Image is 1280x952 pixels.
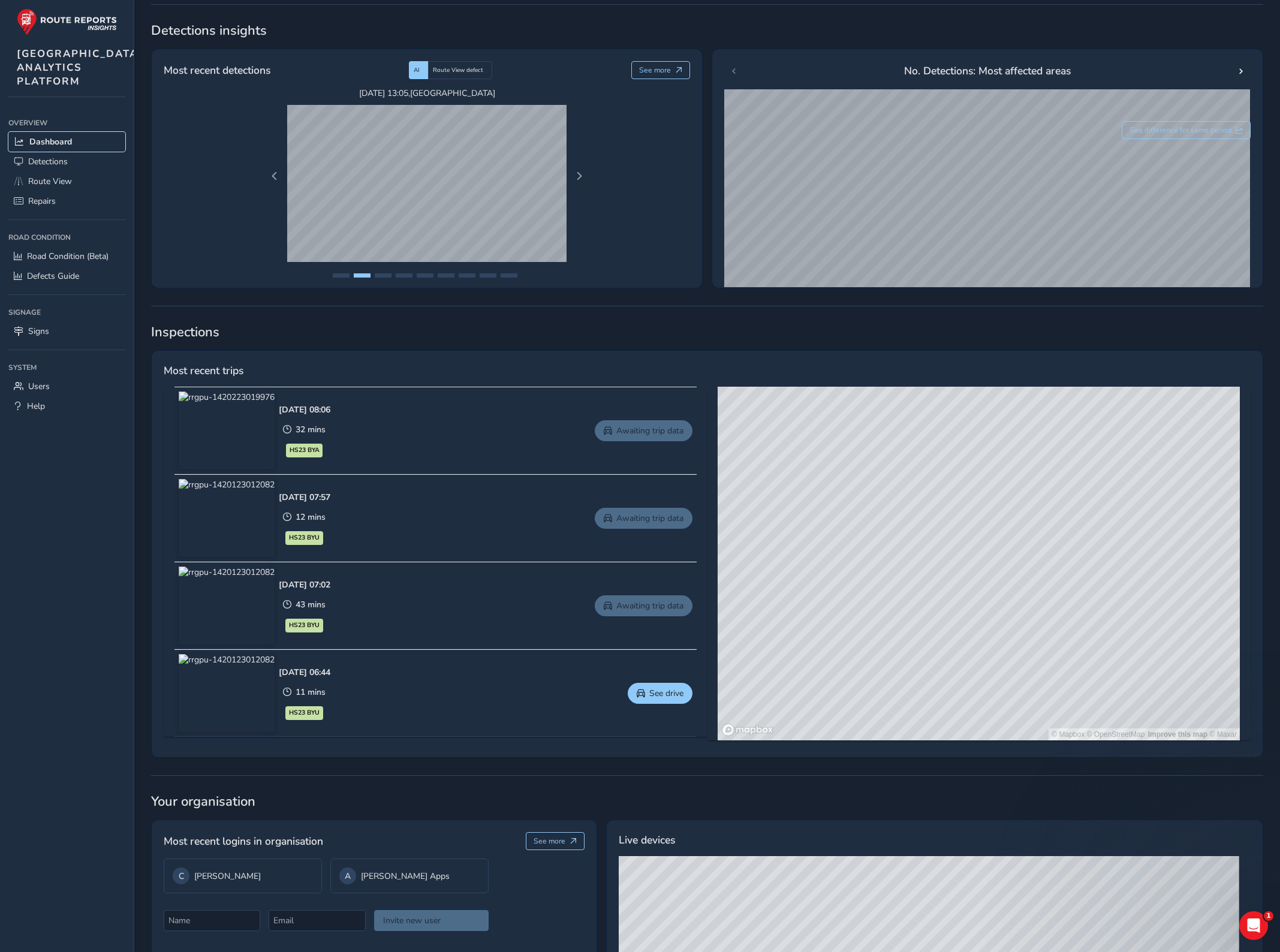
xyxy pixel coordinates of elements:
[296,511,326,523] span: 12 mins
[595,508,692,529] a: Awaiting trip data
[8,358,125,376] div: System
[433,66,483,74] span: Route View defect
[649,688,683,699] span: See drive
[279,404,330,415] div: [DATE] 08:06
[8,152,125,171] a: Detections
[289,533,320,543] span: HS23 BYU
[296,686,326,698] span: 11 mins
[396,273,412,278] button: Page 4
[571,168,588,185] button: Next Page
[27,400,45,412] span: Help
[279,492,330,503] div: [DATE] 07:57
[179,870,184,882] span: C
[1130,125,1231,135] span: See difference for same period
[8,396,125,416] a: Help
[8,303,125,321] div: Signage
[619,832,675,848] span: Live devices
[8,246,125,266] a: Road Condition (Beta)
[28,326,49,337] span: Signs
[266,168,283,185] button: Previous Page
[8,132,125,152] a: Dashboard
[8,321,125,341] a: Signs
[279,579,330,591] div: [DATE] 07:02
[27,270,79,282] span: Defects Guide
[501,273,517,278] button: Page 9
[8,376,125,396] a: Users
[269,910,365,931] input: Email
[8,228,125,246] div: Road Condition
[27,251,109,262] span: Road Condition (Beta)
[279,667,330,678] div: [DATE] 06:44
[595,420,692,441] a: Awaiting trip data
[428,61,492,79] div: Route View defect
[151,793,1263,811] span: Your organisation
[417,273,433,278] button: Page 5
[164,363,243,378] span: Most recent trips
[8,171,125,191] a: Route View
[179,479,275,557] img: rrgpu-1420123012082
[151,323,1263,341] span: Inspections
[414,66,420,74] span: AI
[17,47,143,88] span: [GEOGRAPHIC_DATA] ANALYTICS PLATFORM
[28,176,72,187] span: Route View
[287,88,567,99] span: [DATE] 13:05 , [GEOGRAPHIC_DATA]
[289,708,320,718] span: HS23 BYU
[8,114,125,132] div: Overview
[409,61,428,79] div: AI
[354,273,371,278] button: Page 2
[526,832,585,850] button: See more
[17,8,117,35] img: rr logo
[438,273,454,278] button: Page 6
[8,191,125,211] a: Repairs
[333,273,350,278] button: Page 1
[345,870,351,882] span: A
[173,867,313,884] div: [PERSON_NAME]
[28,195,56,207] span: Repairs
[290,445,320,455] span: HS23 BYA
[595,595,692,616] a: Awaiting trip data
[1264,911,1273,921] span: 1
[534,836,565,846] span: See more
[459,273,475,278] button: Page 7
[164,833,323,849] span: Most recent logins in organisation
[375,273,391,278] button: Page 3
[296,424,326,435] span: 32 mins
[631,61,691,79] button: See more
[1122,121,1251,139] button: See difference for same period
[480,273,496,278] button: Page 8
[296,599,326,610] span: 43 mins
[8,266,125,286] a: Defects Guide
[151,22,1263,40] span: Detections insights
[904,63,1071,79] span: No. Detections: Most affected areas
[28,156,68,167] span: Detections
[164,910,260,931] input: Name
[29,136,72,147] span: Dashboard
[628,683,692,704] button: See drive
[289,620,320,630] span: HS23 BYU
[28,381,50,392] span: Users
[164,62,270,78] span: Most recent detections
[179,654,275,732] img: rrgpu-1420123012082
[179,391,275,469] img: rrgpu-1420223019976
[179,567,275,644] img: rrgpu-1420123012082
[339,867,480,884] div: [PERSON_NAME] Apps
[639,65,671,75] span: See more
[1239,911,1268,940] iframe: Intercom live chat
